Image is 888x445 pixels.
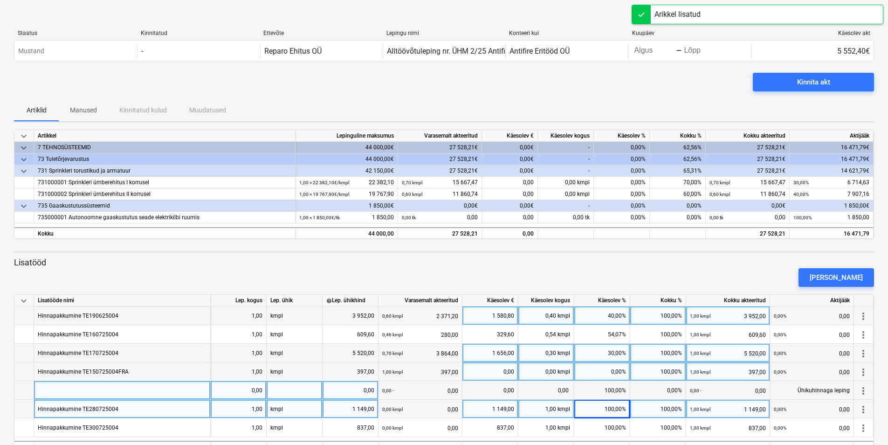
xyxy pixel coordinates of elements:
[38,325,118,343] div: Hinnapakkumine TE160725004
[706,153,790,165] div: 27 528,21€
[518,362,574,381] div: 0,00 kmpl
[25,105,48,115] p: Artiklid
[34,295,211,306] div: Lisatööde nimi
[326,400,374,418] div: 1 149,00
[14,257,874,268] p: Lisatööd
[858,404,869,415] span: more_vert
[790,200,874,212] div: 1 850,00€
[690,400,766,419] div: 1 149,00
[574,418,630,437] div: 100,00%
[594,212,650,223] div: 0,00%
[38,212,291,223] div: 735000001 Autonoomne gaaskustutus seade elektrikilbi ruumis
[709,215,723,220] small: 0,00 tk
[326,418,374,437] div: 837,00
[574,306,630,325] div: 40,00%
[38,142,291,153] div: 7 TEHNOSÜSTEEMID
[630,381,686,400] div: 0,00%
[770,381,854,400] div: Ühikuhinnaga leping
[774,306,850,326] div: 0,00
[18,131,29,142] span: keyboard_arrow_down
[38,200,291,212] div: 735 Gaaskustutussüsteemid
[770,295,854,306] div: Aktijääk
[538,212,594,223] div: 0,00 tk
[858,367,869,378] span: more_vert
[650,212,706,223] div: 0,00%
[858,348,869,359] span: more_vert
[755,30,870,36] div: Käesolev akt
[594,165,650,177] div: 0,00%
[267,295,323,306] div: Lep. ühik
[267,344,323,362] div: kmpl
[264,47,322,56] div: Reparo Ehitus OÜ
[214,418,262,437] div: 1,00
[38,418,118,437] div: Hinnapakkumine TE300725004
[630,418,686,437] div: 100,00%
[574,362,630,381] div: 0,00%
[858,329,869,341] span: more_vert
[299,215,340,220] small: 1,00 × 1 850,00€ / tk
[650,165,706,177] div: 65,31%
[774,407,786,412] small: 0,00%
[574,344,630,362] div: 30,00%
[709,177,785,188] div: 15 667,47
[538,177,594,188] div: 0,00 kmpl
[774,344,850,363] div: 0,00
[398,153,482,165] div: 27 528,21€
[753,73,874,91] button: Kinnita akt
[267,418,323,437] div: kmpl
[398,200,482,212] div: 0,00€
[690,362,766,382] div: 397,00
[574,325,630,344] div: 54,07%
[774,369,786,375] small: 0,00%
[690,418,766,438] div: 837,00
[214,400,262,418] div: 1,00
[326,381,374,400] div: 0,00
[690,407,710,412] small: 1,00 kmpl
[790,153,874,165] div: 16 471,79€
[790,130,874,142] div: Aktijääk
[538,200,594,212] div: -
[326,344,374,362] div: 5 520,00
[690,388,702,393] small: 0,00 -
[538,142,594,153] div: -
[382,381,458,400] div: 0,00
[326,306,374,325] div: 3 952,00
[654,9,701,20] div: Arikkel lisatud
[650,142,706,153] div: 62,56%
[690,369,710,375] small: 1,00 kmpl
[774,418,850,438] div: 0,00
[211,295,267,306] div: Lep. kogus
[482,153,538,165] div: 0,00€
[706,200,790,212] div: 0,00€
[382,388,394,393] small: 0,00 -
[382,407,403,412] small: 0,00 kmpl
[482,200,538,212] div: 0,00€
[538,188,594,200] div: 0,00 kmpl
[402,188,478,200] div: 11 860,74
[299,188,394,200] div: 19 767,90
[709,180,730,185] small: 0,70 kmpl
[686,295,770,306] div: Kokku akteeritud
[38,344,118,362] div: Hinnapakkumine TE170725004
[267,306,323,325] div: kmpl
[214,381,262,400] div: 0,00
[793,212,869,223] div: 1 850,00
[690,325,766,344] div: 609,60
[382,351,403,356] small: 0,70 kmpl
[296,165,398,177] div: 42 150,00€
[518,418,574,437] div: 1,00 kmpl
[326,362,374,381] div: 397,00
[382,325,458,344] div: 280,00
[18,142,29,153] span: keyboard_arrow_down
[518,344,574,362] div: 0,30 kmpl
[267,400,323,418] div: kmpl
[630,295,686,306] div: Kokku %
[482,188,538,200] div: 0,00
[299,228,394,240] div: 44 000,00
[18,30,133,36] div: Staatus
[402,177,478,188] div: 15 667,47
[630,306,686,325] div: 100,00%
[402,212,478,223] div: 0,00
[793,177,869,188] div: 6 714,63
[574,381,630,400] div: 100,00%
